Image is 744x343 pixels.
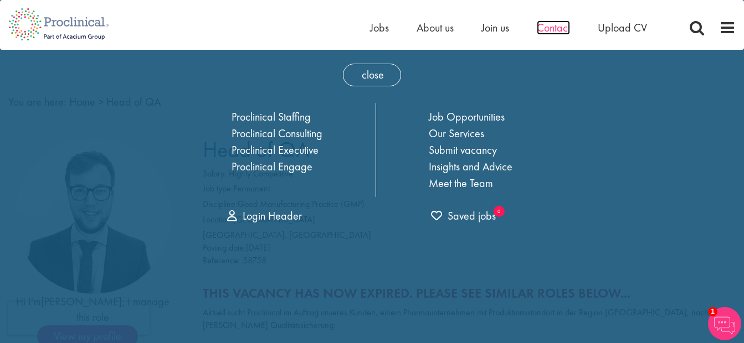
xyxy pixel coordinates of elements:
a: About us [417,20,454,35]
a: Proclinical Executive [232,143,319,157]
a: Join us [481,20,509,35]
a: Job Opportunities [429,110,505,124]
a: Login Header [227,209,302,223]
sub: 0 [494,206,505,217]
span: 1 [708,307,717,316]
a: 0 jobs in shortlist [431,208,496,224]
a: Proclinical Consulting [232,126,322,141]
a: Our Services [429,126,484,141]
a: Contact [537,20,570,35]
a: Proclinical Staffing [232,110,311,124]
a: Proclinical Engage [232,159,312,174]
a: Submit vacancy [429,143,497,157]
a: Upload CV [598,20,647,35]
span: Saved jobs [431,209,496,223]
a: Insights and Advice [429,159,512,174]
img: Chatbot [708,307,741,340]
span: close [343,64,401,86]
a: Meet the Team [429,176,493,190]
a: Jobs [370,20,389,35]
